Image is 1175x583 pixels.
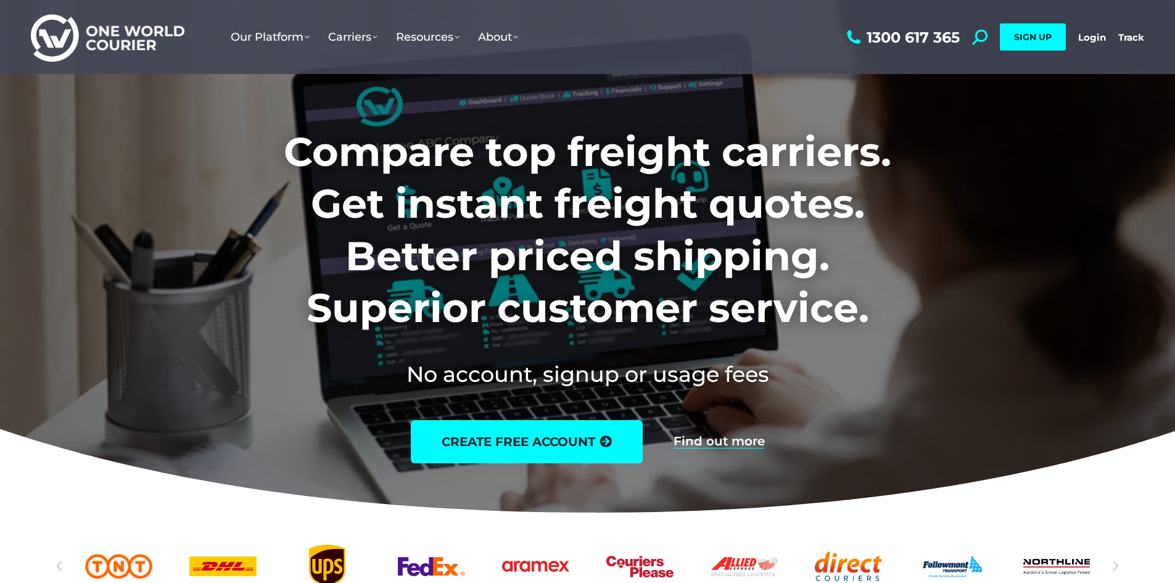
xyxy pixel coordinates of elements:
h1: Compare top freight carriers. Get instant freight quotes. Better priced shipping. Superior custom... [202,126,973,334]
a: Our Platform [221,18,319,56]
a: create free account [411,420,643,463]
a: Track [1118,31,1144,43]
span: About [478,30,518,44]
img: One World Courier [31,12,184,62]
a: Resources [387,18,469,56]
a: Carriers [319,18,387,56]
span: Resources [396,30,460,44]
h2: No account, signup or usage fees [202,359,973,389]
span: SIGN UP [1014,31,1052,43]
a: About [469,18,527,56]
span: Our Platform [231,30,310,44]
a: Login [1078,31,1106,43]
a: Find out more [674,435,765,449]
a: SIGN UP [1000,23,1066,51]
span: Carriers [328,30,377,44]
a: 1300 617 365 [844,30,960,45]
